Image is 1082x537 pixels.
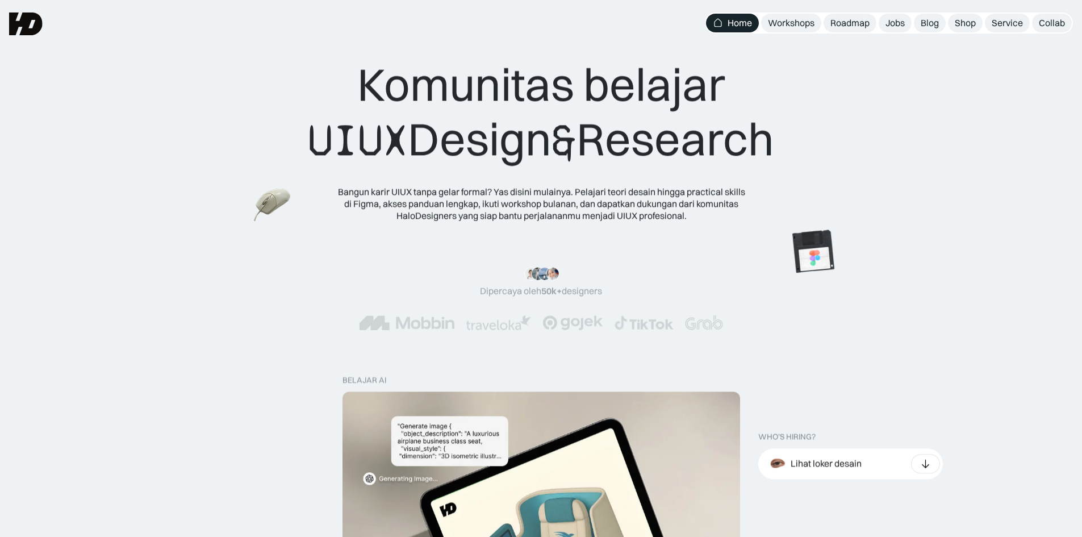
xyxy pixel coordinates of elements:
span: 50k+ [541,285,562,297]
a: Shop [948,14,983,32]
div: Lihat loker desain [791,458,862,470]
a: Roadmap [824,14,876,32]
div: Roadmap [830,17,870,29]
a: Service [985,14,1030,32]
div: Shop [955,17,976,29]
div: Blog [921,17,939,29]
div: WHO’S HIRING? [758,432,816,442]
div: Jobs [885,17,905,29]
a: Home [706,14,759,32]
div: Dipercaya oleh designers [480,285,602,297]
div: Komunitas belajar Design Research [308,57,774,168]
span: UIUX [308,113,408,168]
div: Bangun karir UIUX tanpa gelar formal? Yas disini mulainya. Pelajari teori desain hingga practical... [337,186,746,221]
span: & [552,113,576,168]
div: Home [728,17,752,29]
a: Workshops [761,14,821,32]
a: Jobs [879,14,912,32]
a: Collab [1032,14,1072,32]
div: Collab [1039,17,1065,29]
div: belajar ai [342,376,386,385]
a: Blog [914,14,946,32]
div: Workshops [768,17,814,29]
div: Service [992,17,1023,29]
